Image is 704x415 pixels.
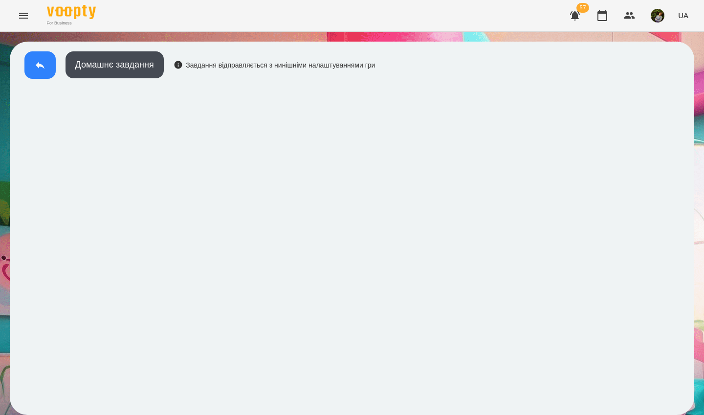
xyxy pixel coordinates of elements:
[12,4,35,27] button: Menu
[678,10,688,21] span: UA
[174,60,375,70] div: Завдання відправляється з нинішніми налаштуваннями гри
[674,6,692,24] button: UA
[47,5,96,19] img: Voopty Logo
[47,20,96,26] span: For Business
[651,9,664,23] img: b75e9dd987c236d6cf194ef640b45b7d.jpg
[576,3,589,13] span: 57
[66,51,164,78] button: Домашнє завдання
